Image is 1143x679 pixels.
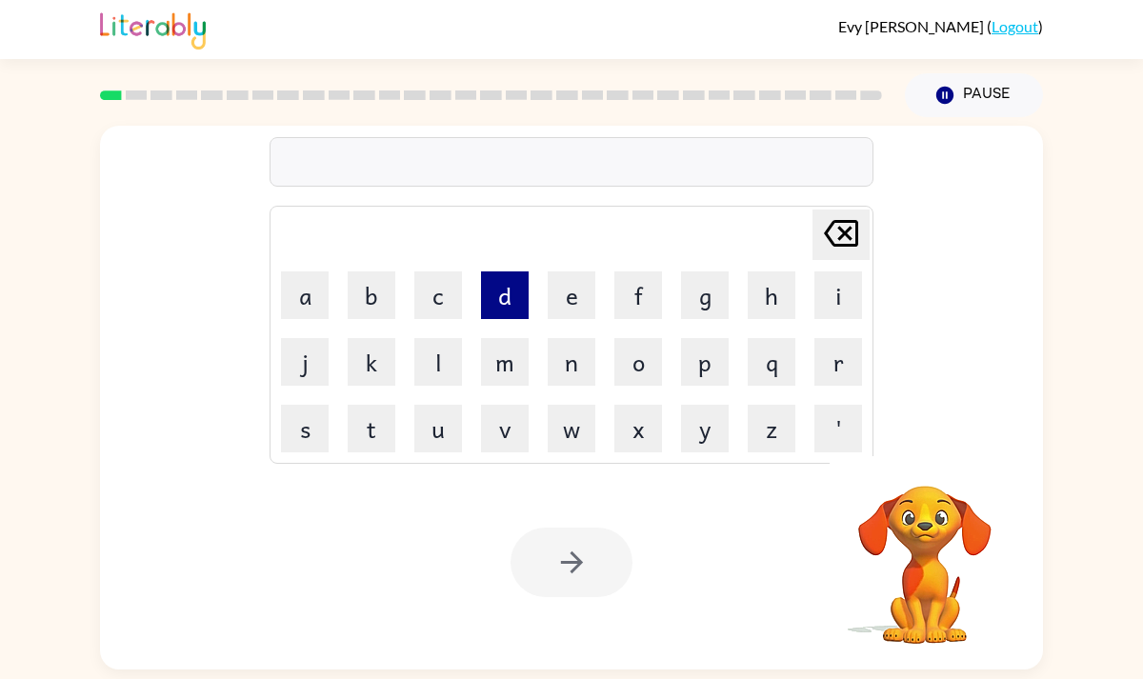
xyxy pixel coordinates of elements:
button: w [548,405,595,452]
button: l [414,338,462,386]
video: Your browser must support playing .mp4 files to use Literably. Please try using another browser. [830,456,1020,647]
button: g [681,271,729,319]
button: p [681,338,729,386]
button: n [548,338,595,386]
button: u [414,405,462,452]
button: c [414,271,462,319]
a: Logout [992,17,1038,35]
button: k [348,338,395,386]
button: b [348,271,395,319]
button: o [614,338,662,386]
div: ( ) [838,17,1043,35]
button: v [481,405,529,452]
span: Evy [PERSON_NAME] [838,17,987,35]
button: q [748,338,795,386]
button: t [348,405,395,452]
button: e [548,271,595,319]
button: s [281,405,329,452]
button: m [481,338,529,386]
img: Literably [100,8,206,50]
button: i [814,271,862,319]
button: z [748,405,795,452]
button: y [681,405,729,452]
button: ' [814,405,862,452]
button: h [748,271,795,319]
button: f [614,271,662,319]
button: x [614,405,662,452]
button: d [481,271,529,319]
button: r [814,338,862,386]
button: a [281,271,329,319]
button: Pause [905,73,1043,117]
button: j [281,338,329,386]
